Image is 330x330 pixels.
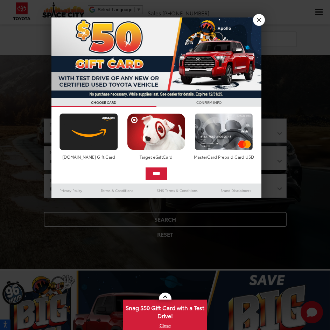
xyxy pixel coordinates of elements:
[124,300,206,322] span: Snag $50 Gift Card with a Test Drive!
[51,17,261,98] img: 53411_top_152338.jpg
[90,186,144,195] a: Terms & Conditions
[193,113,255,150] img: mastercard.png
[51,98,156,107] h3: CHOOSE CARD
[125,154,187,160] div: Target eGiftCard
[156,98,261,107] h3: CONFIRM INFO
[125,113,187,150] img: targetcard.png
[58,154,120,160] div: [DOMAIN_NAME] Gift Card
[210,186,261,195] a: Brand Disclaimers
[58,113,120,150] img: amazoncard.png
[193,154,255,160] div: MasterCard Prepaid Card USD
[144,186,210,195] a: SMS Terms & Conditions
[51,186,91,195] a: Privacy Policy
